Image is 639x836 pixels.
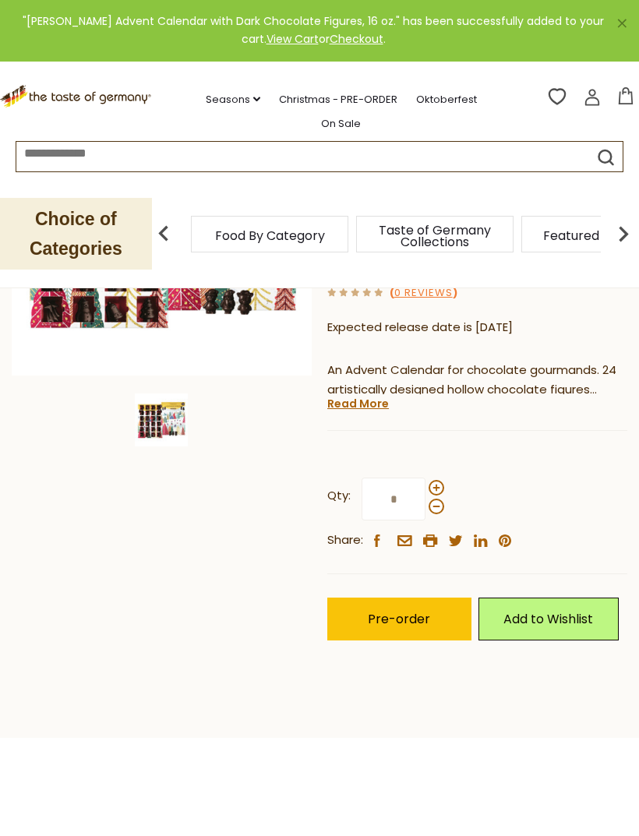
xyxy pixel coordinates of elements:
strong: Qty: [327,486,351,506]
span: Pre-order [368,610,430,628]
img: Simon Coll Advent Calendar [135,393,188,446]
a: On Sale [321,115,361,132]
a: Checkout [330,31,383,47]
img: next arrow [608,218,639,249]
img: previous arrow [148,218,179,249]
a: 0 Reviews [394,285,453,302]
a: Food By Category [215,230,325,242]
a: Read More [327,396,389,411]
p: An Advent Calendar for chocolate gourmands. 24 artistically designed hollow chocolate figures mad... [327,361,627,400]
button: Pre-order [327,598,471,640]
a: Seasons [206,91,260,108]
a: Christmas - PRE-ORDER [279,91,397,108]
a: Oktoberfest [416,91,477,108]
span: ( ) [390,285,457,300]
input: Qty: [362,478,425,520]
a: Taste of Germany Collections [372,224,497,248]
a: View Cart [267,31,319,47]
a: × [617,19,627,28]
div: "[PERSON_NAME] Advent Calendar with Dark Chocolate Figures, 16 oz." has been successfully added t... [12,12,614,49]
a: Add to Wishlist [478,598,619,640]
p: Expected release date is [DATE] [327,318,627,337]
span: Share: [327,531,363,550]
